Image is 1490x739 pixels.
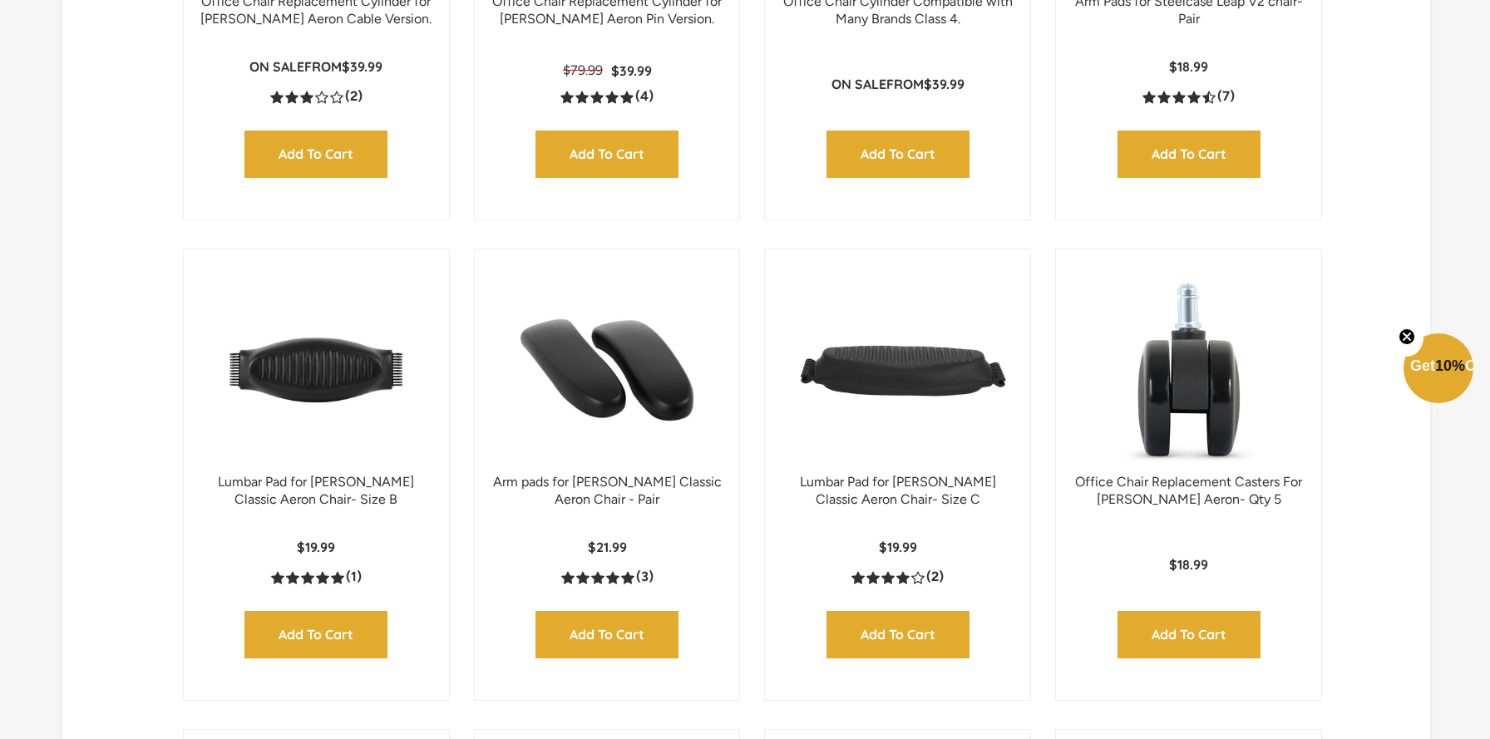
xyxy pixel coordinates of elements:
[535,611,678,658] input: Add to Cart
[1390,318,1423,357] button: Close teaser
[1217,88,1235,106] span: (7)
[561,569,654,586] a: 5.0 rating (3 votes)
[826,131,969,178] input: Add to Cart
[270,88,363,106] a: 3.0 rating (2 votes)
[1169,556,1208,573] span: $18.99
[611,62,652,79] span: $39.99
[218,474,414,507] a: Lumbar Pad for [PERSON_NAME] Classic Aeron Chair- Size B
[346,569,362,586] span: (1)
[493,474,722,507] a: Arm pads for [PERSON_NAME] Classic Aeron Chair - Pair
[826,611,969,658] input: Add to Cart
[297,539,335,555] span: $19.99
[342,58,382,75] span: $39.99
[1075,474,1302,507] a: Office Chair Replacement Casters For [PERSON_NAME] Aeron- Qty 5
[636,569,654,586] span: (3)
[1410,357,1487,374] span: Get Off
[782,266,1014,474] a: Lumbar Pad for Herman Miller Classic Aeron Chair- Size C - chairorama Lumbar Pad for Herman Mille...
[1142,88,1235,106] a: 4.4 rating (7 votes)
[800,474,996,507] a: Lumbar Pad for [PERSON_NAME] Classic Aeron Chair- Size C
[926,569,944,586] span: (2)
[244,131,387,178] input: Add to Cart
[1404,335,1473,405] div: Get10%OffClose teaser
[535,131,678,178] input: Add to Cart
[1073,266,1305,474] img: Office Chair Replacement Casters For Herman Miller Aeron- Qty 5 - chairorama
[491,266,723,474] a: Arm pads for Herman Miller Classic Aeron Chair - Pair - chairorama Arm pads for Herman Miller Cla...
[1169,58,1208,75] span: $18.99
[831,76,886,92] strong: On Sale
[271,569,362,586] a: 5.0 rating (1 votes)
[1117,131,1261,178] input: Add to Cart
[635,88,654,106] span: (4)
[249,58,382,76] p: from
[1073,266,1305,474] a: Office Chair Replacement Casters For Herman Miller Aeron- Qty 5 - chairorama Office Chair Replace...
[200,266,432,474] img: Lumbar Pad for Herman Miller Classic Aeron Chair- Size B - chairorama
[782,266,1014,474] img: Lumbar Pad for Herman Miller Classic Aeron Chair- Size C - chairorama
[249,58,304,75] strong: On Sale
[831,76,965,93] p: from
[1117,611,1261,658] input: Add to Cart
[563,62,603,78] span: $79.99
[1435,357,1465,374] span: 10%
[879,539,917,555] span: $19.99
[200,266,432,474] a: Lumbar Pad for Herman Miller Classic Aeron Chair- Size B - chairorama Lumbar Pad for Herman Mille...
[588,539,627,555] span: $21.99
[924,76,965,92] span: $39.99
[491,266,723,474] img: Arm pads for Herman Miller Classic Aeron Chair - Pair - chairorama
[560,88,654,106] a: 5.0 rating (4 votes)
[851,569,944,586] a: 4.0 rating (2 votes)
[345,88,363,106] span: (2)
[244,611,387,658] input: Add to Cart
